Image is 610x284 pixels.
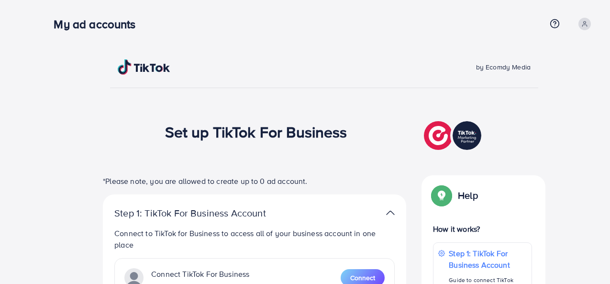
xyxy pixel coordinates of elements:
[386,206,395,220] img: TikTok partner
[433,223,532,235] p: How it works?
[476,62,531,72] span: by Ecomdy Media
[54,17,143,31] h3: My ad accounts
[118,59,170,75] img: TikTok
[103,175,406,187] p: *Please note, you are allowed to create up to 0 ad account.
[449,248,527,271] p: Step 1: TikTok For Business Account
[433,187,450,204] img: Popup guide
[458,190,478,201] p: Help
[350,273,375,283] span: Connect
[424,119,484,152] img: TikTok partner
[114,227,395,250] p: Connect to TikTok for Business to access all of your business account in one place
[165,123,347,141] h1: Set up TikTok For Business
[114,207,296,219] p: Step 1: TikTok For Business Account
